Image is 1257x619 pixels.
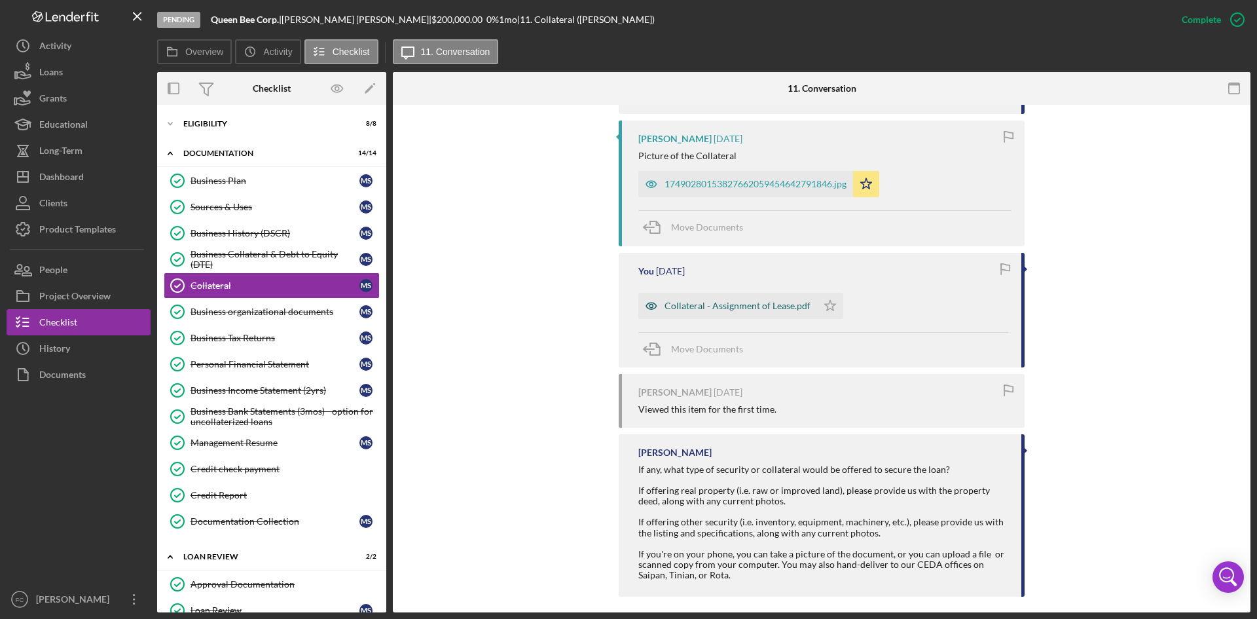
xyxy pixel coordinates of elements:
[39,138,82,167] div: Long-Term
[638,266,654,276] div: You
[638,387,712,398] div: [PERSON_NAME]
[486,14,499,25] div: 0 %
[304,39,378,64] button: Checklist
[191,385,359,396] div: Business Income Statement (2yrs)
[359,305,373,318] div: M S
[353,120,376,128] div: 8 / 8
[359,331,373,345] div: M S
[7,257,151,283] a: People
[211,14,279,25] b: Queen Bee Corp.
[253,83,291,94] div: Checklist
[164,430,380,456] a: Management ResumeMS
[359,279,373,292] div: M S
[164,482,380,508] a: Credit Report
[638,151,737,161] div: Picture of the Collateral
[39,257,67,286] div: People
[7,164,151,190] button: Dashboard
[164,571,380,597] a: Approval Documentation
[33,586,118,616] div: [PERSON_NAME]
[263,47,292,57] label: Activity
[788,83,856,94] div: 11. Conversation
[157,12,200,28] div: Pending
[7,283,151,309] button: Project Overview
[7,586,151,612] button: FC[PERSON_NAME]
[164,194,380,220] a: Sources & UsesMS
[235,39,301,64] button: Activity
[183,120,344,128] div: Eligibility
[7,190,151,216] a: Clients
[359,253,373,266] div: M S
[7,362,151,388] button: Documents
[7,59,151,85] a: Loans
[7,111,151,138] button: Educational
[421,47,490,57] label: 11. Conversation
[39,33,71,62] div: Activity
[164,220,380,246] a: Business History (DSCR)MS
[191,228,359,238] div: Business History (DSCR)
[665,179,847,189] div: 17490280153827662059454642791846.jpg
[191,464,379,474] div: Credit check payment
[1169,7,1250,33] button: Complete
[164,272,380,299] a: CollateralMS
[359,174,373,187] div: M S
[7,309,151,335] button: Checklist
[638,464,1008,580] div: If any, what type of security or collateral would be offered to secure the loan? If offering real...
[164,351,380,377] a: Personal Financial StatementMS
[359,358,373,371] div: M S
[164,508,380,535] a: Documentation CollectionMS
[7,335,151,362] button: History
[157,39,232,64] button: Overview
[333,47,370,57] label: Checklist
[39,283,111,312] div: Project Overview
[671,343,743,354] span: Move Documents
[39,309,77,339] div: Checklist
[39,335,70,365] div: History
[638,211,756,244] button: Move Documents
[359,384,373,397] div: M S
[353,553,376,561] div: 2 / 2
[191,249,359,270] div: Business Collateral & Debt to Equity (DTE)
[7,138,151,164] button: Long-Term
[16,596,24,603] text: FC
[671,221,743,233] span: Move Documents
[183,553,344,561] div: Loan review
[164,377,380,403] a: Business Income Statement (2yrs)MS
[1212,561,1244,593] div: Open Intercom Messenger
[39,59,63,88] div: Loans
[638,134,712,144] div: [PERSON_NAME]
[359,200,373,214] div: M S
[191,605,359,616] div: Loan Review
[183,149,344,157] div: Documentation
[164,246,380,272] a: Business Collateral & Debt to Equity (DTE)MS
[191,307,359,317] div: Business organizational documents
[164,168,380,194] a: Business PlanMS
[517,14,655,25] div: | 11. Collateral ([PERSON_NAME])
[164,403,380,430] a: Business Bank Statements (3mos) - option for uncollaterized loans
[191,516,359,527] div: Documentation Collection
[431,14,486,25] div: $200,000.00
[7,216,151,242] button: Product Templates
[638,447,712,458] div: [PERSON_NAME]
[39,190,67,219] div: Clients
[359,515,373,528] div: M S
[359,604,373,617] div: M S
[714,134,742,144] time: 2025-06-04 09:08
[164,325,380,351] a: Business Tax ReturnsMS
[359,436,373,449] div: M S
[499,14,517,25] div: 1 mo
[191,490,379,500] div: Credit Report
[211,14,282,25] div: |
[638,404,776,415] div: Viewed this item for the first time.
[638,333,756,366] button: Move Documents
[39,216,116,246] div: Product Templates
[164,299,380,325] a: Business organizational documentsMS
[7,33,151,59] button: Activity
